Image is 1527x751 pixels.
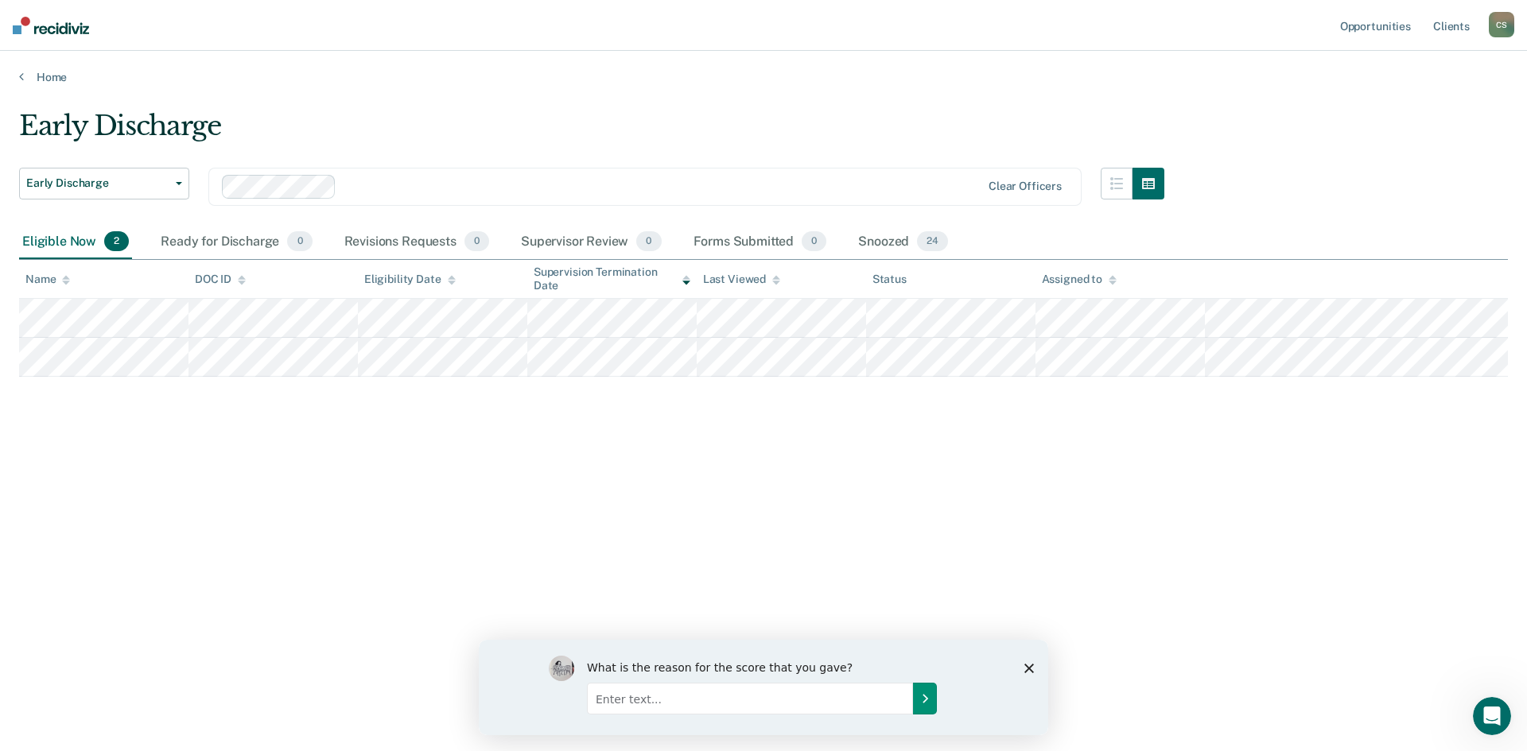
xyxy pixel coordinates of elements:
a: Home [19,70,1508,84]
div: Eligible Now2 [19,225,132,260]
div: Snoozed24 [855,225,951,260]
span: 0 [636,231,661,252]
div: Early Discharge [19,110,1164,155]
div: Ready for Discharge0 [157,225,315,260]
img: Recidiviz [13,17,89,34]
button: Early Discharge [19,168,189,199]
iframe: Intercom live chat [1473,697,1511,735]
div: Supervisor Review0 [518,225,665,260]
span: 0 [802,231,826,252]
div: DOC ID [195,273,246,286]
span: Early Discharge [26,176,169,190]
span: 0 [464,231,489,252]
div: Eligibility Date [364,273,456,286]
div: Revisions Requests0 [341,225,492,260]
div: Status [872,273,907,286]
iframe: Survey by Kim from Recidiviz [479,640,1048,735]
span: 24 [917,231,948,252]
div: Supervision Termination Date [534,265,690,292]
div: C S [1489,12,1514,37]
button: CS [1489,12,1514,37]
div: Assigned to [1042,273,1117,286]
div: Forms Submitted0 [690,225,830,260]
span: 2 [104,231,129,252]
div: Clear officers [989,180,1062,193]
div: Last Viewed [703,273,780,286]
div: Name [25,273,70,286]
span: 0 [287,231,312,252]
